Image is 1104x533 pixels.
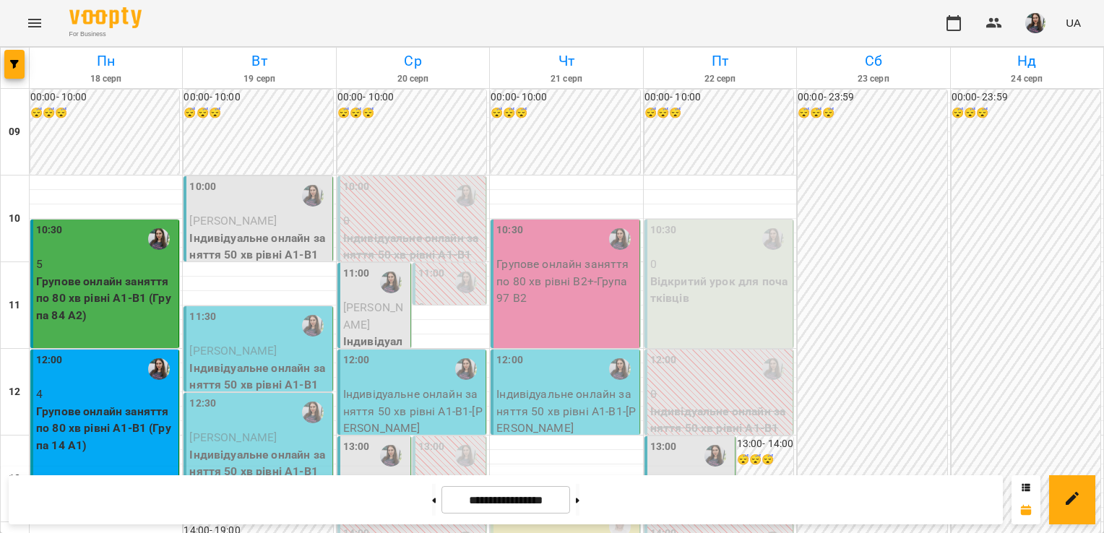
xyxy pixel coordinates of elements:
img: Юлія [455,358,477,380]
label: 12:00 [496,352,523,368]
h6: 13:00 - 14:00 [737,436,793,452]
label: 12:00 [36,352,63,368]
h6: 20 серп [339,72,487,86]
label: 10:30 [36,222,63,238]
img: Юлія [762,228,784,250]
img: Юлія [380,445,402,467]
p: Індивідуальне онлайн заняття 50 хв рівні А1-В1 - [PERSON_NAME] [343,386,483,437]
label: 10:00 [343,179,370,195]
label: 13:00 [343,439,370,455]
img: Юлія [762,358,784,380]
h6: 😴😴😴 [184,105,332,121]
img: Юлія [455,272,477,293]
img: Юлія [455,185,477,207]
label: 13:00 [650,439,677,455]
img: ca1374486191da6fb8238bd749558ac4.jpeg [1025,13,1045,33]
span: [PERSON_NAME] [343,300,403,331]
img: Voopty Logo [69,7,142,28]
h6: 12 [9,384,20,400]
label: 10:00 [189,179,216,195]
h6: 😴😴😴 [30,105,179,121]
h6: 00:00 - 23:59 [952,90,1100,105]
p: Групове онлайн заняття по 80 хв рівні В2+ - Група 97 В2 [496,256,636,307]
label: 11:30 [189,309,216,325]
label: 11:00 [418,266,445,282]
h6: 00:00 - 10:00 [644,90,793,105]
span: [PERSON_NAME] [189,214,277,227]
p: 0 [650,256,790,273]
button: Menu [17,6,52,40]
img: Юлія [380,272,402,293]
h6: Ср [339,50,487,72]
img: Юлія [148,358,170,380]
h6: Сб [799,50,947,72]
h6: 00:00 - 10:00 [184,90,332,105]
span: UA [1066,15,1081,30]
img: Юлія [148,228,170,250]
span: [PERSON_NAME] [189,430,277,444]
h6: 😴😴😴 [737,452,793,468]
h6: 😴😴😴 [798,105,946,121]
h6: 18 серп [32,72,180,86]
p: Індивідуальне онлайн заняття 50 хв рівні А1-В1 ([PERSON_NAME]) [343,230,483,281]
img: Юлія [455,445,477,467]
h6: Пт [646,50,794,72]
p: Індивідуальне онлайн заняття 50 хв рівні А1-В1 ([PERSON_NAME]) [650,403,790,454]
p: Індивідуальне онлайн заняття 50 хв рівні А1-В1 - [PERSON_NAME] [496,386,636,437]
h6: 23 серп [799,72,947,86]
p: Індивідуальне онлайн заняття 50 хв рівні А1-В1 [189,446,329,480]
h6: 😴😴😴 [644,105,793,121]
h6: Чт [492,50,640,72]
p: Індивідуальне онлайн заняття 50 хв рівні А1-В1 [189,230,329,264]
label: 13:00 [418,439,445,455]
h6: Нд [953,50,1101,72]
h6: 11 [9,298,20,313]
p: Групове онлайн заняття по 80 хв рівні А1-В1 (Група 14 А1) [36,403,176,454]
span: For Business [69,30,142,39]
h6: 00:00 - 10:00 [337,90,486,105]
span: [PERSON_NAME] [189,344,277,357]
p: 0 [650,386,790,403]
p: Індивідуальне онлайн заняття 50 хв рівні А1-В1 [189,360,329,394]
label: 10:30 [496,222,523,238]
button: UA [1060,9,1087,36]
img: Юлія [704,445,726,467]
p: Відкритий урок для початківців [650,273,790,307]
img: Юлія [302,185,324,207]
p: 5 [36,256,176,273]
h6: Вт [185,50,333,72]
h6: 21 серп [492,72,640,86]
label: 11:00 [343,266,370,282]
p: Групове онлайн заняття по 80 хв рівні А1-В1 (Група 84 A2) [36,273,176,324]
h6: 😴😴😴 [491,105,639,121]
p: 0 [343,212,483,230]
label: 12:00 [343,352,370,368]
div: Юлія [609,358,631,380]
div: Юлія [302,315,324,337]
p: Індивідуальне онлайн заняття 50 хв рівні А1-В1 [343,333,407,418]
img: Юлія [609,228,631,250]
h6: 00:00 - 10:00 [491,90,639,105]
h6: 10 [9,211,20,227]
label: 12:00 [650,352,677,368]
h6: 22 серп [646,72,794,86]
label: 12:30 [189,396,216,412]
img: Юлія [302,402,324,423]
h6: 😴😴😴 [337,105,486,121]
label: 10:30 [650,222,677,238]
h6: 😴😴😴 [952,105,1100,121]
h6: 00:00 - 10:00 [30,90,179,105]
h6: Пн [32,50,180,72]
